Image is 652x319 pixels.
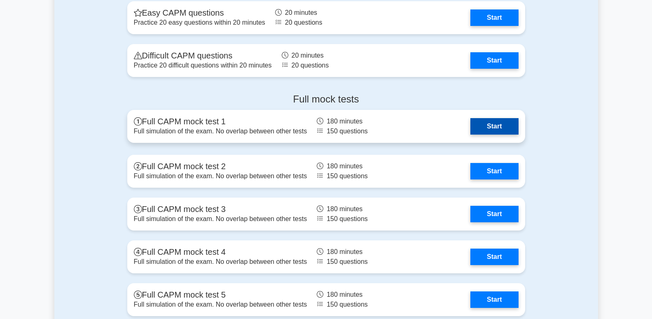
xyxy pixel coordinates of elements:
a: Start [470,249,518,265]
a: Start [470,206,518,222]
a: Start [470,52,518,69]
a: Start [470,291,518,308]
h4: Full mock tests [127,93,525,105]
a: Start [470,118,518,135]
a: Start [470,163,518,179]
a: Start [470,9,518,26]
